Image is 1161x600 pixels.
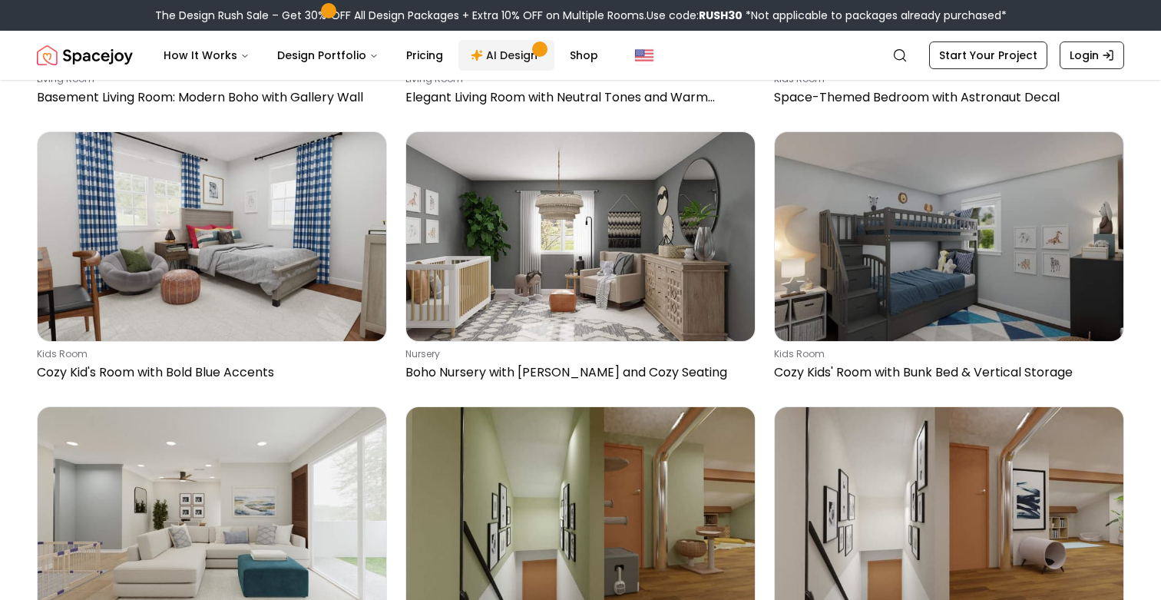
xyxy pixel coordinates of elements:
p: Basement Living Room: Modern Boho with Gallery Wall [37,88,381,107]
img: United States [635,46,653,65]
p: Boho Nursery with [PERSON_NAME] and Cozy Seating [405,363,749,382]
nav: Global [37,31,1124,80]
p: Space-Themed Bedroom with Astronaut Decal [774,88,1118,107]
b: RUSH30 [699,8,743,23]
a: Cozy Kid's Room with Bold Blue Accentskids roomCozy Kid's Room with Bold Blue Accents [37,131,387,388]
a: AI Design [458,40,554,71]
p: Cozy Kids' Room with Bunk Bed & Vertical Storage [774,363,1118,382]
a: Spacejoy [37,40,133,71]
span: *Not applicable to packages already purchased* [743,8,1007,23]
img: Cozy Kids' Room with Bunk Bed & Vertical Storage [775,132,1123,341]
a: Boho Nursery with Lush Greenery and Cozy SeatingnurseryBoho Nursery with [PERSON_NAME] and Cozy S... [405,131,756,388]
p: Elegant Living Room with Neutral Tones and Warm Textures [405,88,749,107]
a: Cozy Kids' Room with Bunk Bed & Vertical Storagekids roomCozy Kids' Room with Bunk Bed & Vertical... [774,131,1124,388]
div: The Design Rush Sale – Get 30% OFF All Design Packages + Extra 10% OFF on Multiple Rooms. [155,8,1007,23]
img: Spacejoy Logo [37,40,133,71]
a: Shop [557,40,610,71]
a: Start Your Project [929,41,1047,69]
a: Pricing [394,40,455,71]
button: How It Works [151,40,262,71]
span: Use code: [647,8,743,23]
p: nursery [405,348,749,360]
button: Design Portfolio [265,40,391,71]
nav: Main [151,40,610,71]
p: kids room [774,348,1118,360]
img: Boho Nursery with Lush Greenery and Cozy Seating [406,132,755,341]
a: Login [1060,41,1124,69]
p: Cozy Kid's Room with Bold Blue Accents [37,363,381,382]
img: Cozy Kid's Room with Bold Blue Accents [38,132,386,341]
p: kids room [37,348,381,360]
